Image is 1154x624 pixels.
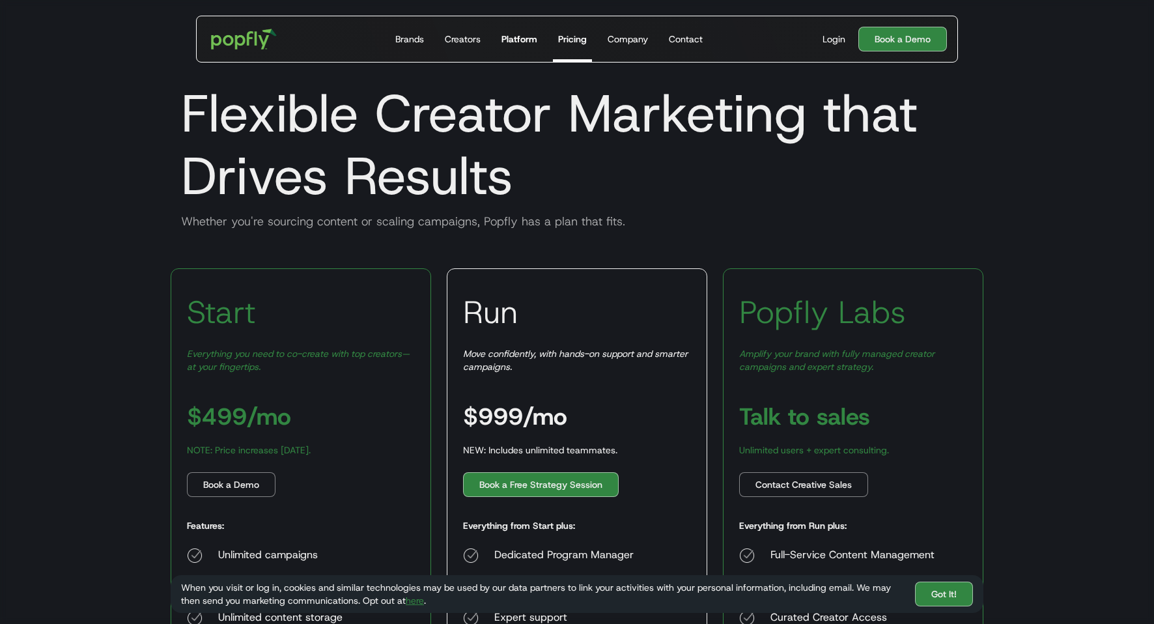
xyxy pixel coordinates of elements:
h3: Run [463,292,518,332]
h3: $499/mo [187,404,291,428]
div: Dedicated Program Manager [494,548,673,563]
div: Platform [501,33,537,46]
a: home [202,20,286,59]
div: NEW: Includes unlimited teammates. [463,444,617,457]
h5: Features: [187,519,224,532]
h5: Everything from Start plus: [463,519,575,532]
h3: Start [187,292,256,332]
a: Contact [664,16,708,62]
a: Book a Demo [858,27,947,51]
h5: Everything from Run plus: [739,519,847,532]
h1: Flexible Creator Marketing that Drives Results [171,82,983,207]
a: Got It! [915,582,973,606]
div: Whether you're sourcing content or scaling campaigns, Popfly has a plan that fits. [171,214,983,229]
div: Brands [395,33,424,46]
div: Login [823,33,845,46]
a: Company [602,16,653,62]
em: Move confidently, with hands-on support and smarter campaigns. [463,348,688,373]
a: Brands [390,16,429,62]
h3: Popfly Labs [739,292,906,332]
div: Full-Service Content Management [770,548,951,563]
a: Platform [496,16,542,62]
div: Contact Creative Sales [755,478,852,491]
div: NOTE: Price increases [DATE]. [187,444,311,457]
a: Creators [440,16,486,62]
div: Book a Free Strategy Session [479,478,602,491]
div: Unlimited campaigns [218,548,366,563]
div: Creators [445,33,481,46]
div: When you visit or log in, cookies and similar technologies may be used by our data partners to li... [181,581,905,607]
em: Amplify your brand with fully managed creator campaigns and expert strategy. [739,348,935,373]
div: Unlimited users + expert consulting. [739,444,889,457]
a: Contact Creative Sales [739,472,868,497]
h3: Talk to sales [739,404,870,428]
div: Contact [669,33,703,46]
div: Company [608,33,648,46]
div: Pricing [558,33,587,46]
em: Everything you need to co-create with top creators—at your fingertips. [187,348,410,373]
a: Book a Demo [187,472,275,497]
a: Login [817,33,851,46]
a: Book a Free Strategy Session [463,472,619,497]
div: Book a Demo [203,478,259,491]
a: here [406,595,424,606]
a: Pricing [553,16,592,62]
h3: $999/mo [463,404,567,428]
